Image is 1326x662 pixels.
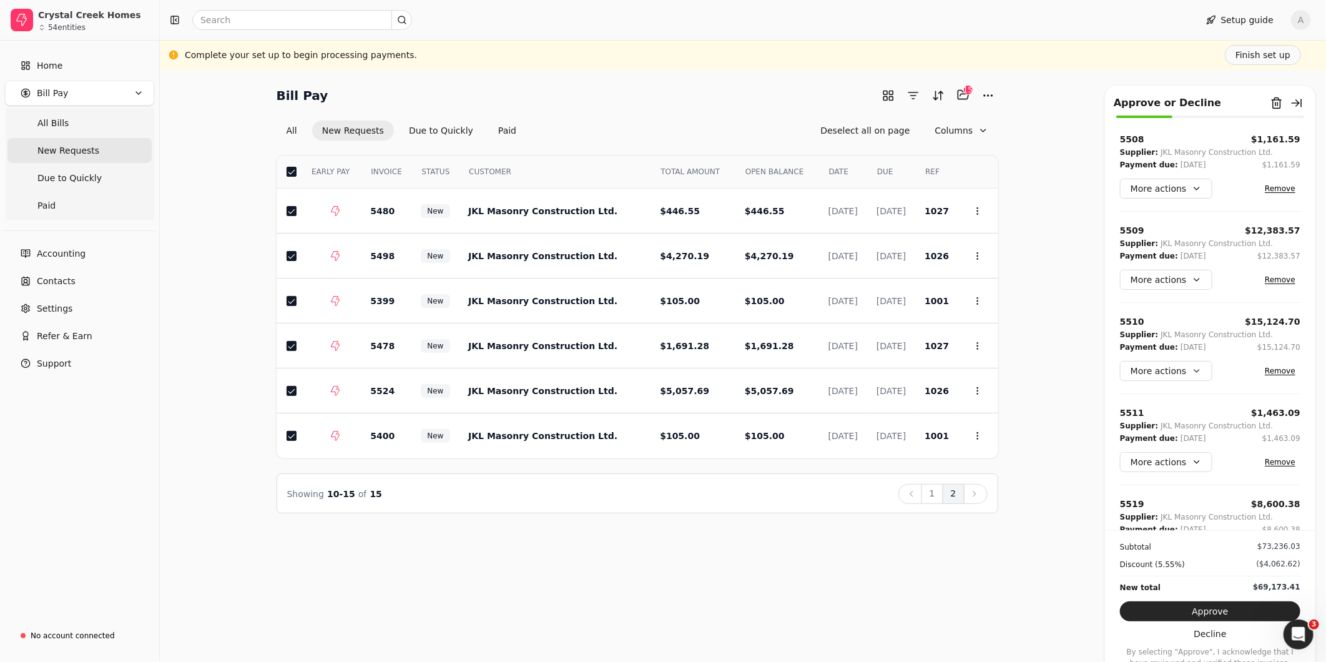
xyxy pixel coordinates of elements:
div: 5508 [1120,133,1144,146]
div: Supplier: [1120,511,1158,523]
div: $15,124.70 [1245,315,1300,329]
button: Batch (15) [953,85,973,105]
div: $1,463.09 [1262,433,1300,444]
button: Remove [1260,363,1300,378]
span: of [358,489,367,499]
button: $1,161.59 [1251,133,1300,146]
button: More actions [1120,361,1212,381]
span: REF [925,166,940,177]
span: DATE [829,166,848,177]
span: New [427,340,443,352]
button: More actions [1120,452,1212,472]
span: Contacts [37,275,76,288]
button: Approve [1120,601,1300,621]
span: Refer & Earn [37,330,92,343]
span: [DATE] [877,206,906,216]
div: Supplier: [1120,237,1158,250]
a: No account connected [5,625,154,647]
span: OPEN BALANCE [745,166,804,177]
div: $1,463.09 [1251,407,1300,420]
span: New [427,295,443,307]
span: JKL Masonry Construction Ltd. [468,386,617,396]
span: 5524 [370,386,395,396]
span: 1026 [925,386,949,396]
button: Remove [1260,181,1300,196]
div: Discount (5.55%) [1120,558,1185,571]
span: $105.00 [745,296,785,306]
span: Settings [37,302,72,315]
button: $1,161.59 [1262,159,1300,171]
div: Payment due: [1120,432,1178,445]
span: TOTAL AMOUNT [661,166,720,177]
button: $1,463.09 [1262,432,1300,445]
span: [DATE] [877,251,906,261]
button: Column visibility settings [925,121,998,141]
span: [DATE] [828,206,858,216]
button: Due to Quickly [399,121,483,141]
span: Paid [37,199,56,212]
button: Decline [1120,624,1300,644]
button: $12,383.57 [1257,250,1300,262]
button: Remove [1260,272,1300,287]
div: JKL Masonry Construction Ltd. [1161,146,1273,159]
div: Subtotal [1120,541,1151,553]
div: $8,600.38 [1251,498,1300,511]
h2: Bill Pay [277,86,328,106]
span: JKL Masonry Construction Ltd. [468,341,617,351]
button: Deselect all on page [810,121,920,141]
span: [DATE] [828,341,858,351]
span: [DATE] [877,386,906,396]
div: $12,383.57 [1245,224,1300,237]
button: All [277,121,307,141]
a: New Requests [7,138,152,163]
span: New [427,385,443,397]
button: 1 [921,484,943,504]
span: $5,057.69 [745,386,794,396]
span: Showing [287,489,324,499]
div: Payment due: [1120,341,1178,353]
div: 54 entities [48,24,86,31]
iframe: Intercom live chat [1284,620,1314,650]
button: Finish set up [1225,45,1301,65]
a: Contacts [5,269,154,294]
div: New total [1120,581,1161,594]
span: Support [37,357,71,370]
span: EARLY PAY [312,166,350,177]
span: [DATE] [828,386,858,396]
span: 1027 [925,206,949,216]
span: JKL Masonry Construction Ltd. [468,296,617,306]
span: New [427,250,443,262]
button: Bill Pay [5,81,154,106]
span: 5498 [370,251,395,261]
button: Paid [488,121,526,141]
button: Sort [928,86,948,106]
div: [DATE] [1181,341,1206,353]
div: [DATE] [1181,523,1206,536]
div: JKL Masonry Construction Ltd. [1161,329,1273,341]
button: Refer & Earn [5,324,154,348]
span: $1,691.28 [660,341,709,351]
span: 5480 [370,206,395,216]
button: More actions [1120,270,1212,290]
span: [DATE] [828,296,858,306]
span: Due to Quickly [37,172,102,185]
span: 1001 [925,431,949,441]
div: $69,173.41 [1253,581,1300,593]
span: $105.00 [660,431,700,441]
div: [DATE] [1181,159,1206,171]
button: New Requests [312,121,394,141]
span: 5399 [370,296,395,306]
span: Home [37,59,62,72]
span: $446.55 [745,206,785,216]
span: JKL Masonry Construction Ltd. [468,431,617,441]
button: $8,600.38 [1262,523,1300,536]
div: 5511 [1120,407,1144,420]
div: Supplier: [1120,420,1158,432]
input: Search [192,10,412,30]
div: 15 [963,85,973,95]
span: $446.55 [660,206,700,216]
button: Support [5,351,154,376]
div: [DATE] [1181,432,1206,445]
div: JKL Masonry Construction Ltd. [1161,237,1273,250]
